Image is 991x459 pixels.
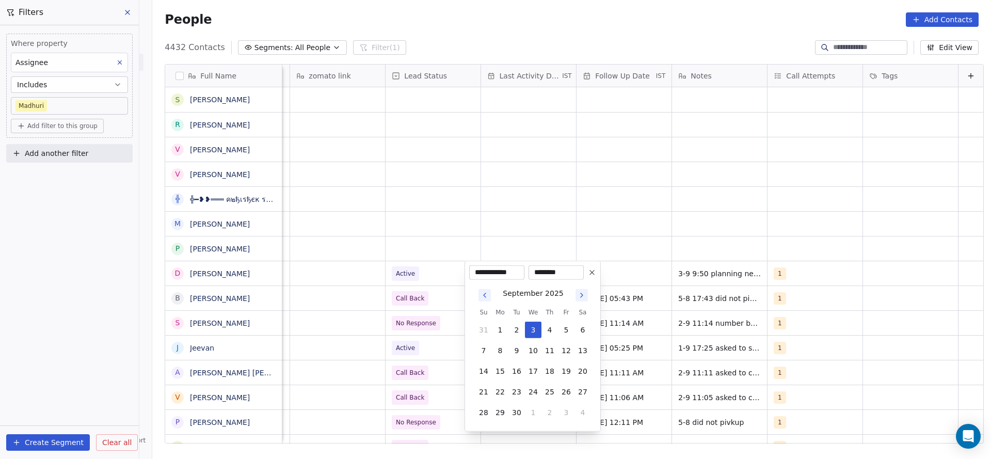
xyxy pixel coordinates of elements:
button: 7 [475,342,492,359]
button: 18 [541,363,558,379]
th: Monday [492,307,508,318]
button: 19 [558,363,574,379]
button: 13 [574,342,591,359]
th: Thursday [541,307,558,318]
button: 8 [492,342,508,359]
button: 29 [492,404,508,421]
button: 1 [492,322,508,338]
button: 4 [541,322,558,338]
button: 10 [525,342,541,359]
button: 4 [574,404,591,421]
button: 23 [508,384,525,400]
th: Wednesday [525,307,541,318]
button: 3 [558,404,574,421]
button: 27 [574,384,591,400]
button: 3 [525,322,541,338]
button: 15 [492,363,508,379]
button: 22 [492,384,508,400]
th: Saturday [574,307,591,318]
button: Go to next month [574,288,589,303]
button: 6 [574,322,591,338]
button: 1 [525,404,541,421]
button: 16 [508,363,525,379]
button: 2 [508,322,525,338]
button: 28 [475,404,492,421]
button: 31 [475,322,492,338]
button: 30 [508,404,525,421]
button: 20 [574,363,591,379]
button: 5 [558,322,574,338]
button: 17 [525,363,541,379]
button: 11 [541,342,558,359]
th: Friday [558,307,574,318]
button: 26 [558,384,574,400]
button: 9 [508,342,525,359]
button: 25 [541,384,558,400]
button: 2 [541,404,558,421]
button: Go to previous month [477,288,492,303]
div: September 2025 [503,288,563,299]
button: 12 [558,342,574,359]
th: Sunday [475,307,492,318]
th: Tuesday [508,307,525,318]
button: 21 [475,384,492,400]
button: 14 [475,363,492,379]
button: 24 [525,384,541,400]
